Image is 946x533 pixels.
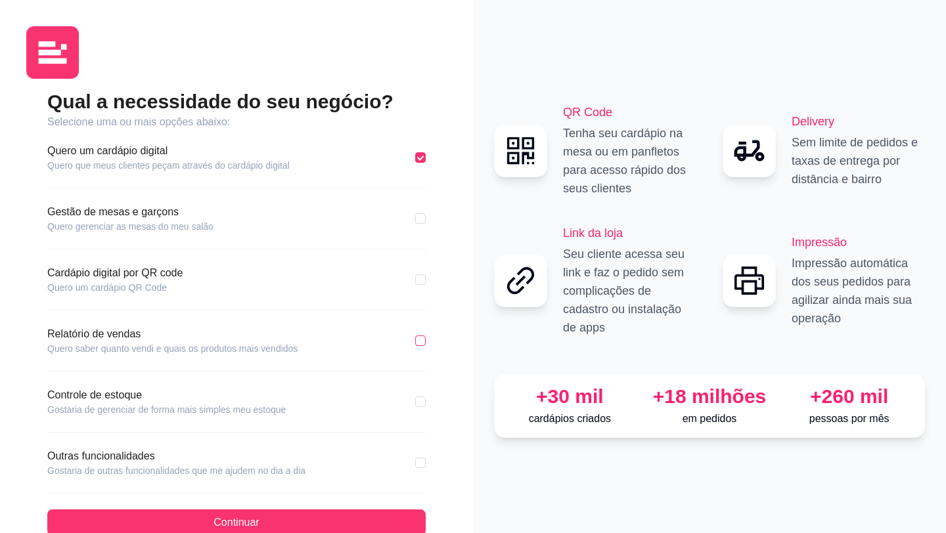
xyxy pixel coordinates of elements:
article: Quero gerenciar as mesas do meu salão [47,220,214,233]
p: Impressão automática dos seus pedidos para agilizar ainda mais sua operação [792,254,925,328]
article: Gestão de mesas e garçons [47,204,214,220]
article: Outras funcionalidades [47,448,305,464]
h2: Impressão [792,233,925,251]
h2: QR Code [563,103,696,121]
h2: Qual a necessidade do seu negócio? [47,89,426,114]
h2: Delivery [792,112,925,131]
article: Relatório de vendas [47,326,298,342]
p: em pedidos [645,411,775,427]
div: +260 mil [784,385,914,408]
article: Cardápio digital por QR code [47,265,183,281]
article: Quero que meus clientes peçam através do cardápio digital [47,159,290,172]
article: Quero um cardápio digital [47,143,290,159]
article: Selecione uma ou mais opções abaixo: [47,114,426,130]
p: Seu cliente acessa seu link e faz o pedido sem complicações de cadastro ou instalação de apps [563,245,696,337]
div: +30 mil [505,385,635,408]
span: Continuar [214,515,259,530]
p: Tenha seu cardápio na mesa ou em panfletos para acesso rápido dos seus clientes [563,124,696,198]
img: logo [26,26,79,79]
article: Gostaria de outras funcionalidades que me ajudem no dia a dia [47,464,305,477]
article: Gostaria de gerenciar de forma mais simples meu estoque [47,403,286,416]
p: cardápios criados [505,411,635,427]
article: Quero saber quanto vendi e quais os produtos mais vendidos [47,342,298,355]
article: Controle de estoque [47,387,286,403]
p: pessoas por mês [784,411,914,427]
h2: Link da loja [563,224,696,242]
article: Quero um cardápio QR Code [47,281,183,294]
div: +18 milhões [645,385,775,408]
p: Sem limite de pedidos e taxas de entrega por distância e bairro [792,133,925,188]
